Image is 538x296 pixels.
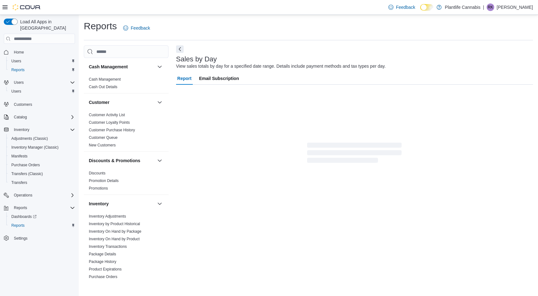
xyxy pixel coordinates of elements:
[9,135,75,142] span: Adjustments (Classic)
[156,200,163,208] button: Inventory
[487,3,494,11] div: Roderick King
[14,50,24,55] span: Home
[89,128,135,132] a: Customer Purchase History
[131,25,150,31] span: Feedback
[84,169,169,195] div: Discounts & Promotions
[4,45,75,259] nav: Complex example
[6,178,77,187] button: Transfers
[9,179,75,186] span: Transfers
[13,4,41,10] img: Cova
[11,180,27,185] span: Transfers
[396,4,415,10] span: Feedback
[18,19,75,31] span: Load All Apps in [GEOGRAPHIC_DATA]
[1,191,77,200] button: Operations
[89,179,119,183] a: Promotion Details
[9,88,24,95] a: Users
[1,234,77,243] button: Settings
[176,55,217,63] h3: Sales by Day
[11,145,59,150] span: Inventory Manager (Classic)
[11,191,75,199] span: Operations
[89,171,106,175] a: Discounts
[11,101,35,108] a: Customers
[11,100,75,108] span: Customers
[11,113,29,121] button: Catalog
[14,193,32,198] span: Operations
[89,222,140,226] a: Inventory by Product Historical
[11,67,25,72] span: Reports
[1,203,77,212] button: Reports
[89,244,127,249] span: Inventory Transactions
[89,186,108,191] a: Promotions
[6,212,77,221] a: Dashboards
[156,99,163,106] button: Customer
[11,171,43,176] span: Transfers (Classic)
[11,113,75,121] span: Catalog
[14,115,27,120] span: Catalog
[420,4,433,11] input: Dark Mode
[89,252,116,257] span: Package Details
[11,79,26,86] button: Users
[6,65,77,74] button: Reports
[9,222,27,229] a: Reports
[89,229,141,234] a: Inventory On Hand by Package
[14,127,29,132] span: Inventory
[11,234,75,242] span: Settings
[89,143,116,148] span: New Customers
[9,161,75,169] span: Purchase Orders
[1,78,77,87] button: Users
[89,85,117,89] a: Cash Out Details
[6,57,77,65] button: Users
[386,1,418,14] a: Feedback
[9,222,75,229] span: Reports
[176,45,184,53] button: Next
[84,111,169,151] div: Customer
[9,152,75,160] span: Manifests
[488,3,493,11] span: RK
[89,135,117,140] a: Customer Queue
[6,87,77,96] button: Users
[11,48,75,56] span: Home
[89,128,135,133] span: Customer Purchase History
[11,126,32,134] button: Inventory
[89,267,122,271] a: Product Expirations
[11,154,27,159] span: Manifests
[11,223,25,228] span: Reports
[11,79,75,86] span: Users
[11,59,21,64] span: Users
[199,72,239,85] span: Email Subscription
[89,99,155,105] button: Customer
[14,236,27,241] span: Settings
[156,157,163,164] button: Discounts & Promotions
[11,214,37,219] span: Dashboards
[9,144,75,151] span: Inventory Manager (Classic)
[89,113,125,117] a: Customer Activity List
[9,170,45,178] a: Transfers (Classic)
[89,77,121,82] a: Cash Management
[89,214,126,219] a: Inventory Adjustments
[89,236,140,242] span: Inventory On Hand by Product
[6,152,77,161] button: Manifests
[9,170,75,178] span: Transfers (Classic)
[9,213,39,220] a: Dashboards
[1,100,77,109] button: Customers
[6,134,77,143] button: Adjustments (Classic)
[89,275,117,279] a: Purchase Orders
[9,66,75,74] span: Reports
[11,126,75,134] span: Inventory
[89,84,117,89] span: Cash Out Details
[156,63,163,71] button: Cash Management
[89,237,140,241] a: Inventory On Hand by Product
[89,143,116,147] a: New Customers
[11,191,35,199] button: Operations
[497,3,533,11] p: [PERSON_NAME]
[89,274,117,279] span: Purchase Orders
[89,99,109,105] h3: Customer
[89,120,130,125] a: Customer Loyalty Points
